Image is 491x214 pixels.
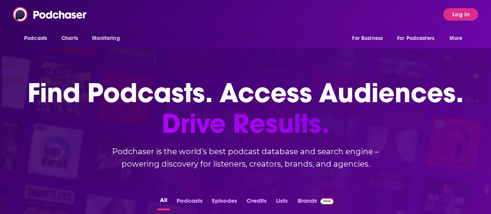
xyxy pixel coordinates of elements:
button: open menu [392,31,446,46]
a: Charts [56,31,83,46]
button: open menu [19,31,57,46]
span: More [449,33,463,44]
span: For Podcasters [397,33,434,44]
button: open menu [87,31,130,46]
a: BrandsPodchaser Pro [298,195,334,210]
button: Log In [443,8,478,21]
img: Podchaser Pro [320,198,334,204]
img: Podchaser - Follow, Share and Rate Podcasts [13,7,87,22]
button: open menu [347,31,392,46]
button: Podcasts [174,195,205,210]
span: Monitoring [92,33,120,44]
button: Credits [244,195,269,210]
button: Lists [274,195,290,210]
span: Charts [61,33,78,44]
span: Podcasts [24,33,47,44]
button: open menu [444,31,472,46]
h1: Find Podcasts. Access Audiences. [28,78,463,139]
h2: Podchaser is the world’s best podcast database and search engine – powering discovery for listene... [90,145,401,170]
button: Episodes [210,195,239,210]
button: All [158,195,170,210]
span: Drive Results. [28,108,463,139]
span: For Business [352,33,383,44]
